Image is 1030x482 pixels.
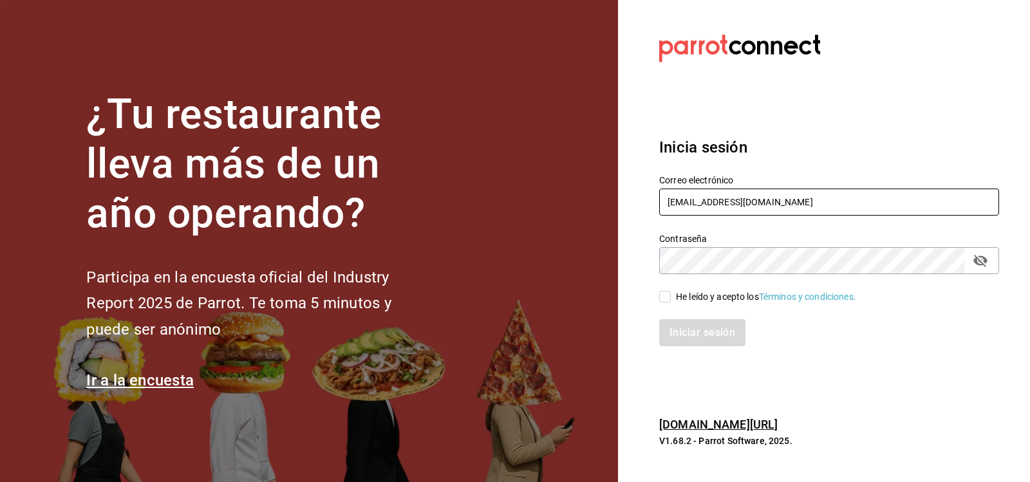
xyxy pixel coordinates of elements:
[86,264,434,343] h2: Participa en la encuesta oficial del Industry Report 2025 de Parrot. Te toma 5 minutos y puede se...
[659,434,999,447] p: V1.68.2 - Parrot Software, 2025.
[969,250,991,272] button: passwordField
[659,234,999,243] label: Contraseña
[659,136,999,159] h3: Inicia sesión
[659,189,999,216] input: Ingresa tu correo electrónico
[659,176,999,185] label: Correo electrónico
[676,290,856,304] div: He leído y acepto los
[659,418,778,431] a: [DOMAIN_NAME][URL]
[86,371,194,389] a: Ir a la encuesta
[86,90,434,238] h1: ¿Tu restaurante lleva más de un año operando?
[759,292,856,302] a: Términos y condiciones.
